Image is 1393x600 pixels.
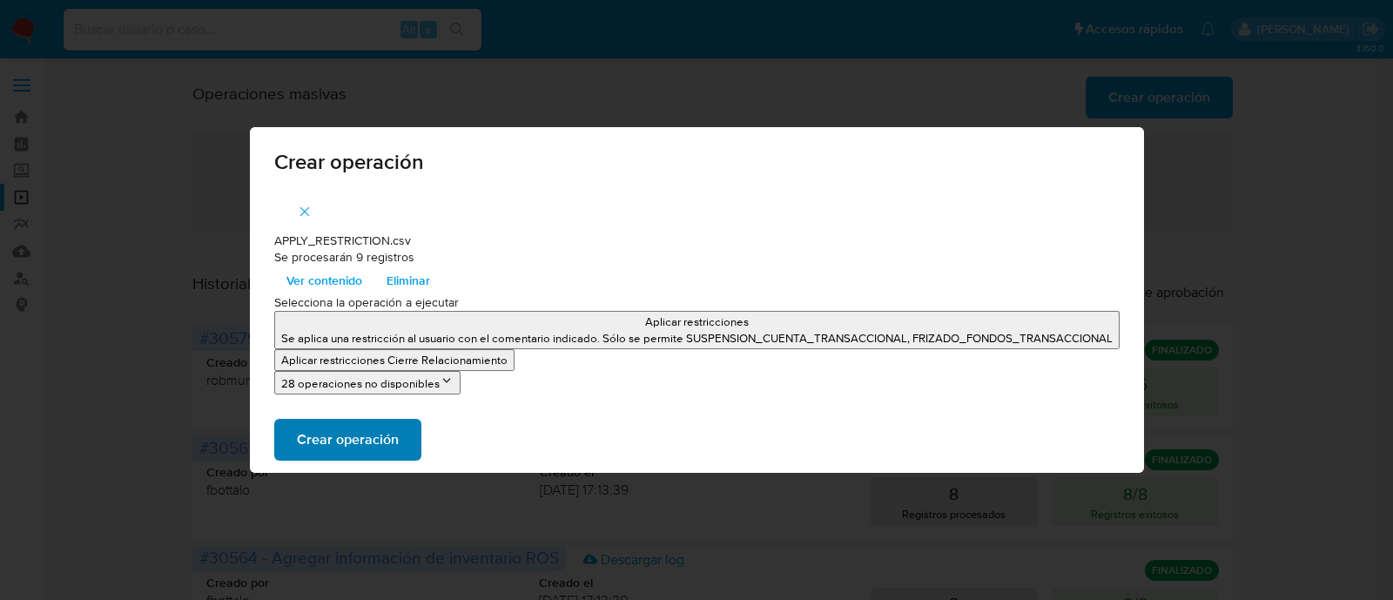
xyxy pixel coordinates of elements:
[374,266,442,294] button: Eliminar
[286,268,362,293] span: Ver contenido
[297,421,399,459] span: Crear operación
[274,311,1120,349] button: Aplicar restriccionesSe aplica una restricción al usuario con el comentario indicado. Sólo se per...
[274,294,1120,312] p: Selecciona la operación a ejecutar
[274,152,1120,172] span: Crear operación
[387,268,430,293] span: Eliminar
[274,249,1120,266] p: Se procesarán 9 registros
[274,349,515,371] button: Aplicar restricciones Cierre Relacionamiento
[281,352,508,368] p: Aplicar restricciones Cierre Relacionamiento
[281,313,1113,330] p: Aplicar restricciones
[274,233,1120,250] p: APPLY_RESTRICTION.csv
[274,419,421,461] button: Crear operación
[274,266,374,294] button: Ver contenido
[274,371,461,394] button: 28 operaciones no disponibles
[281,330,1113,347] p: Se aplica una restricción al usuario con el comentario indicado. Sólo se permite SUSPENSION_CUENT...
